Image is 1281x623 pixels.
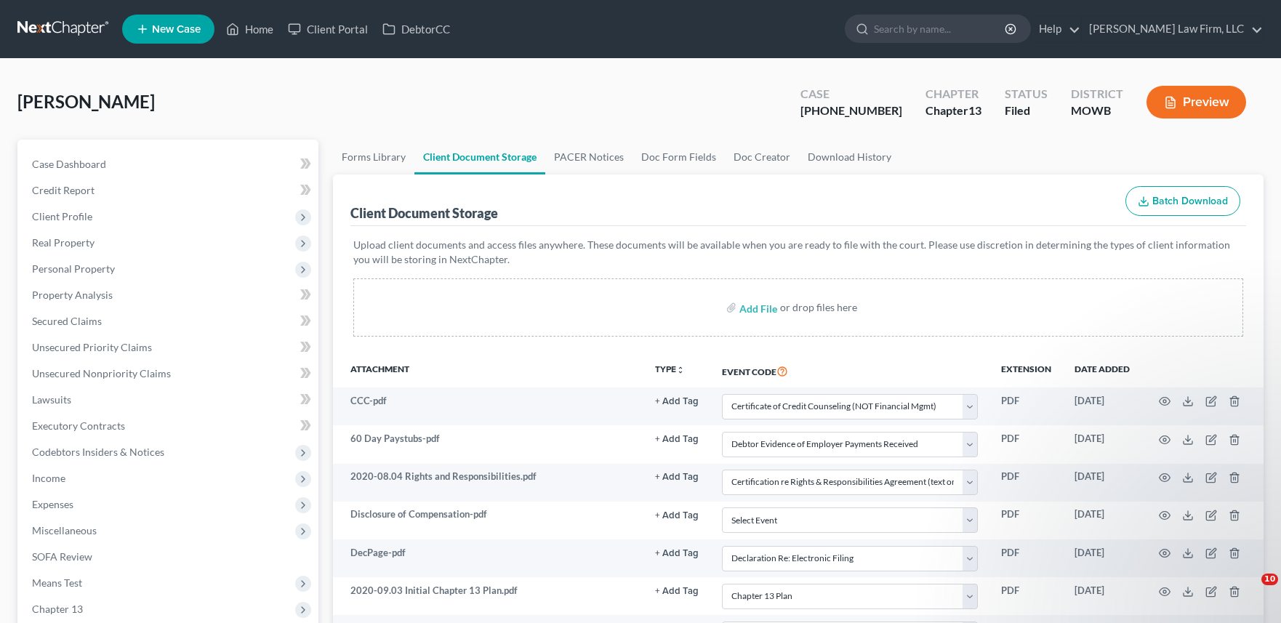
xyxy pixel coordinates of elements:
[32,315,102,327] span: Secured Claims
[32,341,152,353] span: Unsecured Priority Claims
[1261,574,1278,585] span: 10
[32,289,113,301] span: Property Analysis
[655,365,685,374] button: TYPEunfold_more
[989,387,1063,425] td: PDF
[655,546,699,560] a: + Add Tag
[32,236,95,249] span: Real Property
[20,387,318,413] a: Lawsuits
[780,300,857,315] div: or drop files here
[655,432,699,446] a: + Add Tag
[925,86,981,103] div: Chapter
[676,366,685,374] i: unfold_more
[1071,86,1123,103] div: District
[1032,16,1080,42] a: Help
[655,435,699,444] button: + Add Tag
[20,544,318,570] a: SOFA Review
[32,262,115,275] span: Personal Property
[545,140,633,174] a: PACER Notices
[414,140,545,174] a: Client Document Storage
[333,577,643,615] td: 2020-09.03 Initial Chapter 13 Plan.pdf
[989,464,1063,502] td: PDF
[20,413,318,439] a: Executory Contracts
[32,446,164,458] span: Codebtors Insiders & Notices
[20,334,318,361] a: Unsecured Priority Claims
[32,158,106,170] span: Case Dashboard
[32,603,83,615] span: Chapter 13
[32,472,65,484] span: Income
[32,498,73,510] span: Expenses
[152,24,201,35] span: New Case
[32,210,92,222] span: Client Profile
[1152,195,1228,207] span: Batch Download
[20,177,318,204] a: Credit Report
[1147,86,1246,118] button: Preview
[333,387,643,425] td: CCC-pdf
[1232,574,1266,608] iframe: Intercom live chat
[32,419,125,432] span: Executory Contracts
[17,91,155,112] span: [PERSON_NAME]
[1071,103,1123,119] div: MOWB
[655,584,699,598] a: + Add Tag
[655,587,699,596] button: + Add Tag
[655,470,699,483] a: + Add Tag
[353,238,1244,267] p: Upload client documents and access files anywhere. These documents will be available when you are...
[925,103,981,119] div: Chapter
[20,282,318,308] a: Property Analysis
[1082,16,1263,42] a: [PERSON_NAME] Law Firm, LLC
[655,507,699,521] a: + Add Tag
[32,524,97,536] span: Miscellaneous
[1063,577,1141,615] td: [DATE]
[32,576,82,589] span: Means Test
[32,184,95,196] span: Credit Report
[989,577,1063,615] td: PDF
[989,425,1063,463] td: PDF
[655,549,699,558] button: + Add Tag
[1125,186,1240,217] button: Batch Download
[989,354,1063,387] th: Extension
[633,140,725,174] a: Doc Form Fields
[20,308,318,334] a: Secured Claims
[800,103,902,119] div: [PHONE_NUMBER]
[655,473,699,482] button: + Add Tag
[333,354,643,387] th: Attachment
[655,397,699,406] button: + Add Tag
[20,361,318,387] a: Unsecured Nonpriority Claims
[333,502,643,539] td: Disclosure of Compensation-pdf
[32,393,71,406] span: Lawsuits
[375,16,457,42] a: DebtorCC
[32,367,171,379] span: Unsecured Nonpriority Claims
[800,86,902,103] div: Case
[1005,86,1048,103] div: Status
[350,204,498,222] div: Client Document Storage
[799,140,900,174] a: Download History
[655,511,699,520] button: + Add Tag
[333,425,643,463] td: 60 Day Paystubs-pdf
[874,15,1007,42] input: Search by name...
[333,464,643,502] td: 2020-08.04 Rights and Responsibilities.pdf
[333,539,643,577] td: DecPage-pdf
[989,502,1063,539] td: PDF
[32,550,92,563] span: SOFA Review
[710,354,989,387] th: Event Code
[725,140,799,174] a: Doc Creator
[989,539,1063,577] td: PDF
[281,16,375,42] a: Client Portal
[333,140,414,174] a: Forms Library
[655,394,699,408] a: + Add Tag
[968,103,981,117] span: 13
[219,16,281,42] a: Home
[1005,103,1048,119] div: Filed
[20,151,318,177] a: Case Dashboard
